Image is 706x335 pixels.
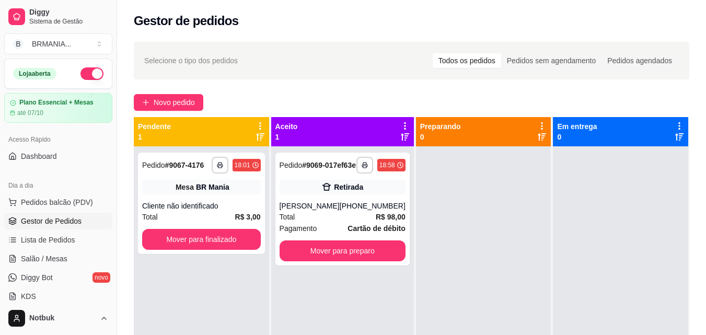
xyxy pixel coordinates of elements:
[196,182,229,192] div: BR Mania
[138,121,171,132] p: Pendente
[4,306,112,331] button: Notbuk
[4,4,112,29] a: DiggySistema de Gestão
[165,161,204,169] strong: # 9067-4176
[21,291,36,302] span: KDS
[138,132,171,142] p: 1
[176,182,194,192] span: Mesa
[433,53,501,68] div: Todos os pedidos
[21,197,93,207] span: Pedidos balcão (PDV)
[4,194,112,211] button: Pedidos balcão (PDV)
[4,148,112,165] a: Dashboard
[420,121,461,132] p: Preparando
[302,161,356,169] strong: # 9069-017ef63e
[154,97,195,108] span: Novo pedido
[280,223,317,234] span: Pagamento
[19,99,94,107] article: Plano Essencial + Mesas
[4,93,112,123] a: Plano Essencial + Mesasaté 07/10
[280,201,340,211] div: [PERSON_NAME]
[235,161,250,169] div: 18:01
[17,109,43,117] article: até 07/10
[557,121,597,132] p: Em entrega
[13,39,24,49] span: B
[32,39,71,49] div: BRMANIA ...
[501,53,601,68] div: Pedidos sem agendamento
[142,99,149,106] span: plus
[21,235,75,245] span: Lista de Pedidos
[13,68,56,79] div: Loja aberta
[601,53,678,68] div: Pedidos agendados
[142,201,261,211] div: Cliente não identificado
[275,121,298,132] p: Aceito
[280,211,295,223] span: Total
[142,229,261,250] button: Mover para finalizado
[280,161,303,169] span: Pedido
[144,55,238,66] span: Selecione o tipo dos pedidos
[134,13,239,29] h2: Gestor de pedidos
[4,250,112,267] a: Salão / Mesas
[142,211,158,223] span: Total
[21,151,57,161] span: Dashboard
[29,17,108,26] span: Sistema de Gestão
[4,213,112,229] a: Gestor de Pedidos
[4,288,112,305] a: KDS
[348,224,405,233] strong: Cartão de débito
[557,132,597,142] p: 0
[134,94,203,111] button: Novo pedido
[280,240,406,261] button: Mover para preparo
[142,161,165,169] span: Pedido
[376,213,406,221] strong: R$ 98,00
[21,216,82,226] span: Gestor de Pedidos
[4,177,112,194] div: Dia a dia
[29,314,96,323] span: Notbuk
[379,161,395,169] div: 18:58
[21,253,67,264] span: Salão / Mesas
[4,33,112,54] button: Select a team
[4,232,112,248] a: Lista de Pedidos
[235,213,261,221] strong: R$ 3,00
[80,67,103,80] button: Alterar Status
[29,8,108,17] span: Diggy
[4,131,112,148] div: Acesso Rápido
[340,201,406,211] div: [PHONE_NUMBER]
[4,269,112,286] a: Diggy Botnovo
[334,182,363,192] div: Retirada
[420,132,461,142] p: 0
[21,272,53,283] span: Diggy Bot
[275,132,298,142] p: 1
